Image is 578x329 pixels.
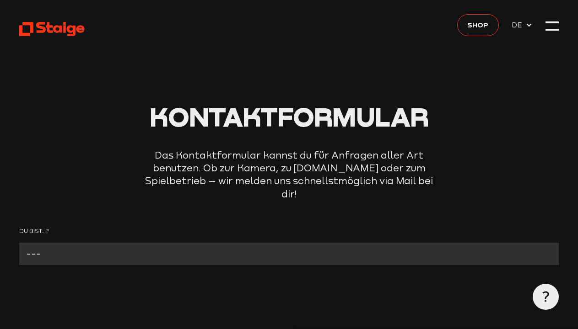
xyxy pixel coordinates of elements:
form: Contact form [19,226,558,265]
span: DE [512,19,525,31]
p: Das Kontaktformular kannst du für Anfragen aller Art benutzen. Ob zur Kamera, zu [DOMAIN_NAME] od... [140,149,438,201]
span: Shop [467,19,488,31]
label: Du bist...? [19,226,558,236]
a: Shop [457,14,498,36]
span: Kontaktformular [150,101,429,133]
